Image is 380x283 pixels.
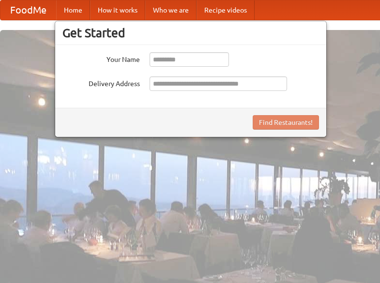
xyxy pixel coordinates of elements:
[90,0,145,20] a: How it works
[145,0,197,20] a: Who we are
[62,52,140,64] label: Your Name
[62,26,319,40] h3: Get Started
[56,0,90,20] a: Home
[197,0,255,20] a: Recipe videos
[253,115,319,130] button: Find Restaurants!
[62,76,140,89] label: Delivery Address
[0,0,56,20] a: FoodMe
